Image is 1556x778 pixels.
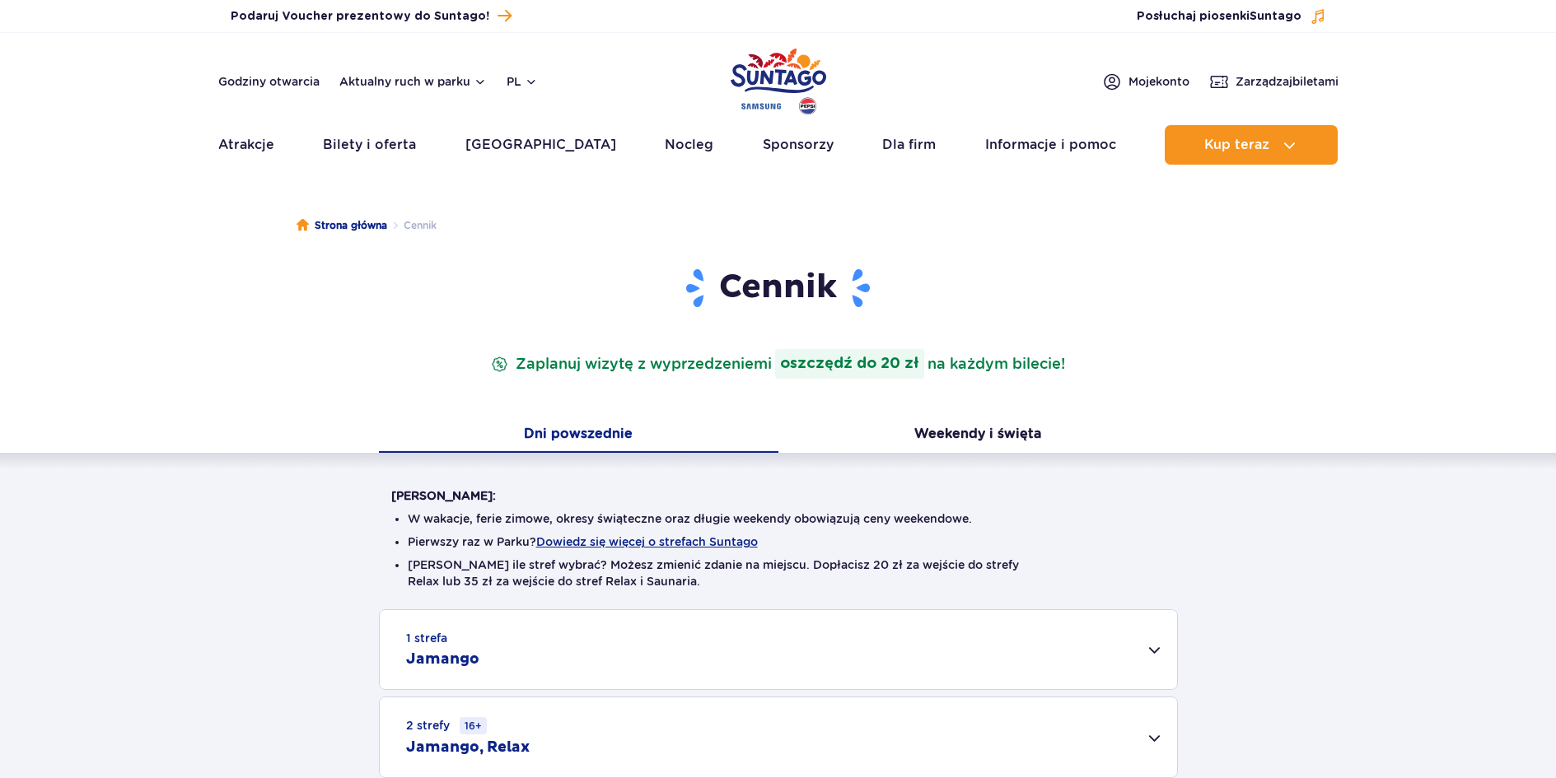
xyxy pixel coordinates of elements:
[379,418,778,453] button: Dni powszednie
[406,738,530,757] h2: Jamango, Relax
[231,5,512,27] a: Podaruj Voucher prezentowy do Suntago!
[1137,8,1326,25] button: Posłuchaj piosenkiSuntago
[406,650,479,669] h2: Jamango
[507,73,538,90] button: pl
[406,717,487,734] small: 2 strefy
[1209,72,1339,91] a: Zarządzajbiletami
[297,217,387,234] a: Strona główna
[218,125,274,165] a: Atrakcje
[408,510,1149,527] li: W wakacje, ferie zimowe, okresy świąteczne oraz długie weekendy obowiązują ceny weekendowe.
[665,125,713,165] a: Nocleg
[1204,137,1269,152] span: Kup teraz
[1128,73,1189,90] span: Moje konto
[985,125,1116,165] a: Informacje i pomoc
[323,125,416,165] a: Bilety i oferta
[488,349,1068,379] p: Zaplanuj wizytę z wyprzedzeniem na każdym bilecie!
[778,418,1178,453] button: Weekendy i święta
[1236,73,1339,90] span: Zarządzaj biletami
[460,717,487,734] small: 16+
[465,125,616,165] a: [GEOGRAPHIC_DATA]
[387,217,437,234] li: Cennik
[882,125,936,165] a: Dla firm
[339,75,487,88] button: Aktualny ruch w parku
[408,557,1149,589] li: [PERSON_NAME] ile stref wybrać? Możesz zmienić zdanie na miejscu. Dopłacisz 20 zł za wejście do s...
[1165,125,1338,165] button: Kup teraz
[1250,11,1301,22] span: Suntago
[408,533,1149,550] li: Pierwszy raz w Parku?
[231,8,489,25] span: Podaruj Voucher prezentowy do Suntago!
[1137,8,1301,25] span: Posłuchaj piosenki
[731,41,826,117] a: Park of Poland
[391,489,496,502] strong: [PERSON_NAME]:
[1102,72,1189,91] a: Mojekonto
[763,125,834,165] a: Sponsorzy
[218,73,320,90] a: Godziny otwarcia
[391,267,1166,310] h1: Cennik
[536,535,758,548] button: Dowiedz się więcej o strefach Suntago
[406,630,447,646] small: 1 strefa
[775,349,924,379] strong: oszczędź do 20 zł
